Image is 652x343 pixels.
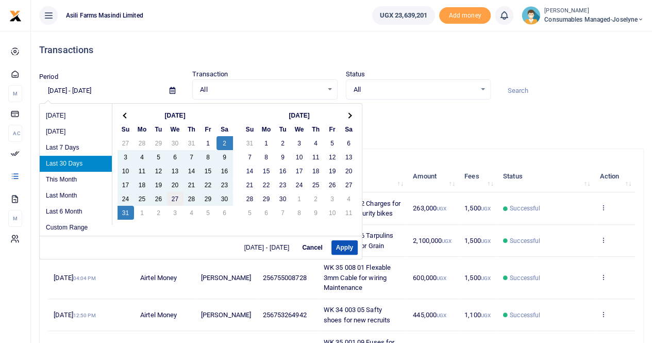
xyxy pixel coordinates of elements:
td: 25 [308,178,324,192]
td: 29 [200,192,216,206]
span: UGX 23,639,201 [380,10,427,21]
td: 13 [341,150,357,164]
a: logo-small logo-large logo-large [9,11,22,19]
td: 3 [324,192,341,206]
span: 263,000 [413,204,446,212]
td: 1 [291,192,308,206]
td: 7 [183,150,200,164]
li: Last 7 Days [40,140,112,156]
small: UGX [437,313,446,318]
td: 9 [275,150,291,164]
li: This Month [40,172,112,188]
td: 2 [216,136,233,150]
td: 10 [324,206,341,220]
h4: Transactions [39,44,644,56]
li: M [8,85,22,102]
span: Airtel Money [140,311,177,319]
td: 6 [216,206,233,220]
td: 31 [242,136,258,150]
td: 27 [118,136,134,150]
td: 16 [216,164,233,178]
td: 23 [216,178,233,192]
th: Tu [151,122,167,136]
td: 31 [118,206,134,220]
small: UGX [481,275,491,281]
td: 15 [200,164,216,178]
td: 28 [183,192,200,206]
th: Fees: activate to sort column ascending [459,160,497,192]
td: 30 [167,136,183,150]
td: 4 [183,206,200,220]
td: 7 [275,206,291,220]
th: Mo [258,122,275,136]
td: 11 [308,150,324,164]
small: [PERSON_NAME] [544,7,644,15]
li: [DATE] [40,108,112,124]
label: Transaction [192,69,228,79]
th: [DATE] [134,108,216,122]
td: 15 [258,164,275,178]
th: Amount: activate to sort column ascending [407,160,459,192]
td: 24 [118,192,134,206]
td: 27 [167,192,183,206]
td: 12 [324,150,341,164]
span: 600,000 [413,274,446,282]
td: 3 [167,206,183,220]
span: Airtel Money [140,274,177,282]
td: 1 [134,206,151,220]
small: UGX [481,206,491,211]
span: [DATE] [54,311,95,319]
span: All [354,85,476,95]
td: 26 [151,192,167,206]
span: All [200,85,322,95]
span: 1,100 [464,311,491,319]
td: 25 [134,192,151,206]
span: 2,100,000 [413,237,452,244]
td: 5 [242,206,258,220]
td: 13 [167,164,183,178]
li: Custom Range [40,220,112,236]
td: 26 [324,178,341,192]
td: 21 [183,178,200,192]
span: 1,500 [464,204,491,212]
input: Search [499,82,644,100]
input: select period [39,82,161,100]
th: Su [118,122,134,136]
td: 5 [324,136,341,150]
th: Fr [200,122,216,136]
td: 2 [275,136,291,150]
td: 29 [151,136,167,150]
span: Successful [510,273,540,283]
span: [PERSON_NAME] [201,311,251,319]
td: 2 [151,206,167,220]
small: UGX [481,313,491,318]
li: Wallet ballance [368,6,439,25]
td: 11 [341,206,357,220]
th: Memo: activate to sort column ascending [318,160,407,192]
span: Successful [510,236,540,246]
th: We [167,122,183,136]
span: Successful [510,204,540,213]
li: Last Month [40,188,112,204]
span: Add money [439,7,491,24]
small: 04:04 PM [73,275,96,281]
td: 4 [308,136,324,150]
td: 17 [291,164,308,178]
li: Last 30 Days [40,156,112,172]
label: Status [346,69,365,79]
td: 28 [134,136,151,150]
td: 6 [167,150,183,164]
td: 6 [258,206,275,220]
td: 16 [275,164,291,178]
td: 8 [291,206,308,220]
td: 20 [341,164,357,178]
span: [DATE] [54,274,95,282]
td: 2 [308,192,324,206]
td: 4 [134,150,151,164]
a: Add money [439,11,491,19]
td: 22 [200,178,216,192]
span: [DATE] - [DATE] [244,244,294,251]
td: 8 [200,150,216,164]
span: 256753264942 [262,311,306,319]
td: 14 [183,164,200,178]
